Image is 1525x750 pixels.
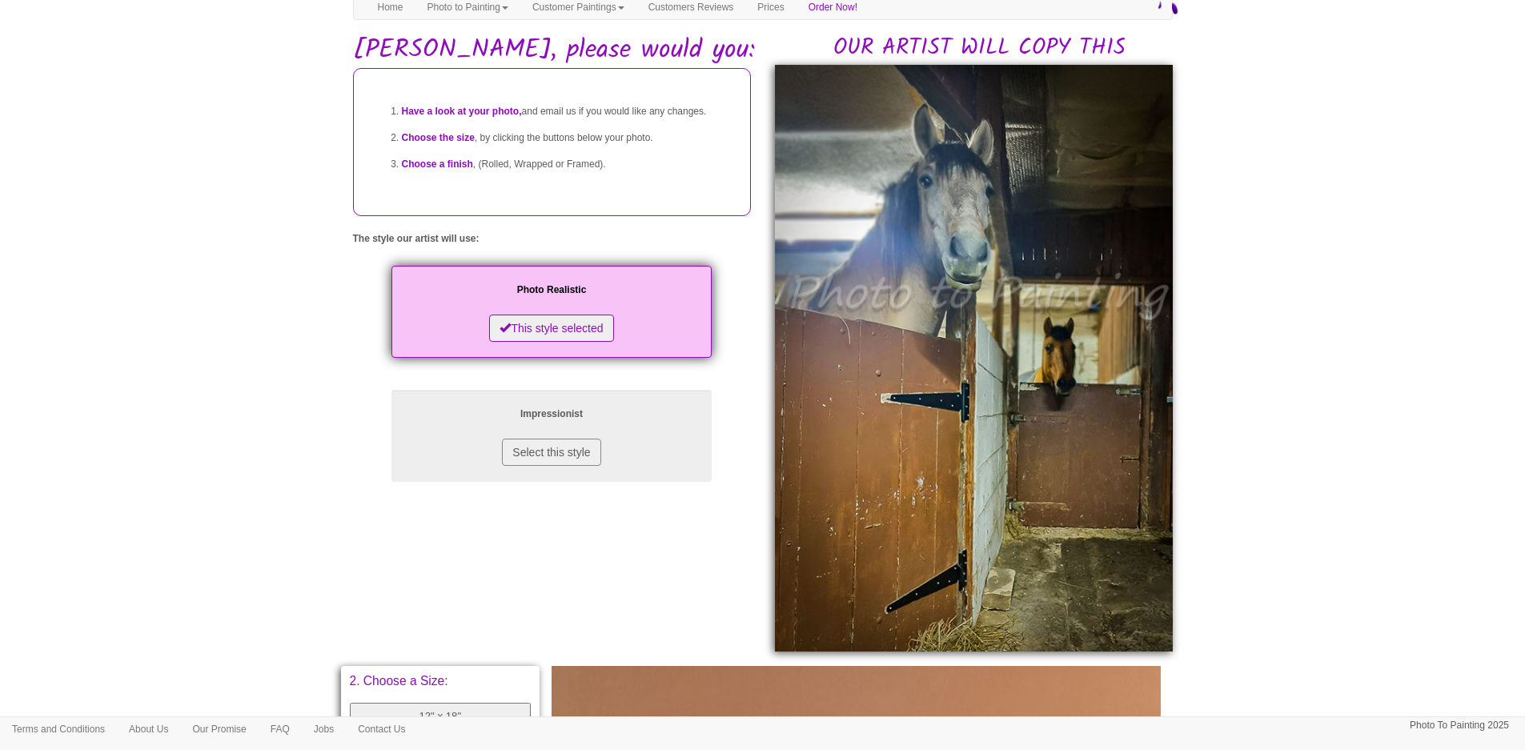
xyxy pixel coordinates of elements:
[346,717,417,741] a: Contact Us
[353,36,1173,64] h1: [PERSON_NAME], please would you:
[117,717,180,741] a: About Us
[407,282,696,299] p: Photo Realistic
[353,232,480,246] label: The style our artist will use:
[402,151,734,178] li: , (Rolled, Wrapped or Framed).
[302,717,346,741] a: Jobs
[489,315,613,342] button: This style selected
[259,717,302,741] a: FAQ
[1410,717,1509,734] p: Photo To Painting 2025
[787,36,1173,61] h2: OUR ARTIST WILL COPY THIS
[180,717,258,741] a: Our Promise
[502,439,600,466] button: Select this style
[407,406,696,423] p: Impressionist
[402,106,522,117] span: Have a look at your photo,
[402,132,475,143] span: Choose the size
[402,158,473,170] span: Choose a finish
[775,65,1173,652] img: Ben, please would you:
[402,98,734,125] li: and email us if you would like any changes.
[350,703,532,731] button: 12" x 18"
[350,675,532,688] p: 2. Choose a Size:
[402,125,734,151] li: , by clicking the buttons below your photo.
